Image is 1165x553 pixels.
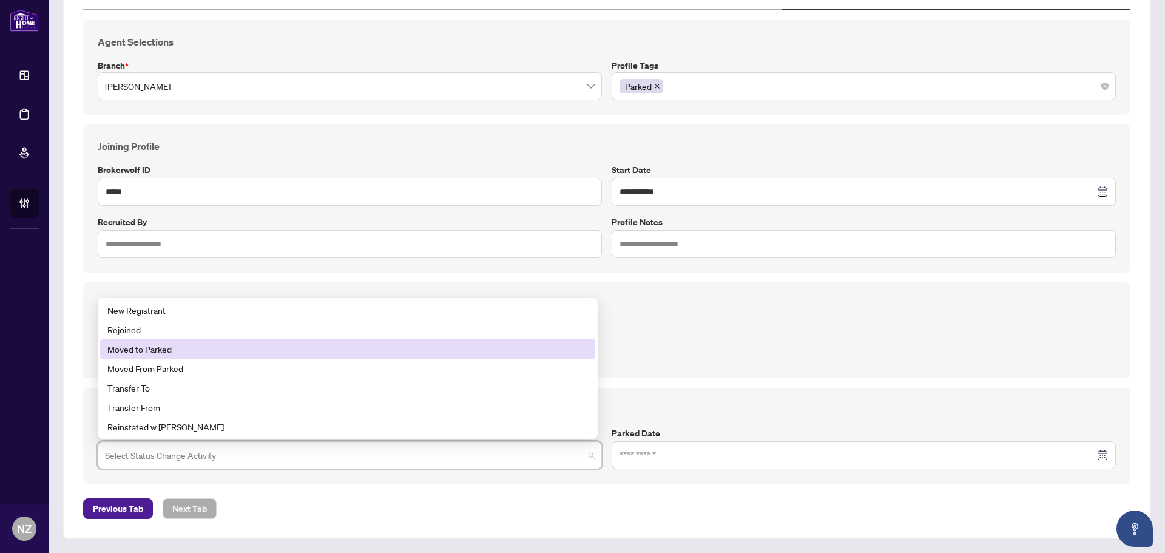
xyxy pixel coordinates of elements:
label: Branch [98,59,602,72]
div: Transfer To [107,381,588,395]
span: Parked [625,80,652,93]
span: Parked [620,79,663,93]
img: logo [10,9,39,32]
label: Profile Tags [612,59,1116,72]
div: Moved From Parked [107,362,588,375]
span: Vaughan [105,75,595,98]
div: Transfer From [100,398,595,417]
div: Rejoined [100,320,595,339]
button: Previous Tab [83,498,153,519]
label: Profile Notes [612,215,1116,229]
h4: Billing Notes [98,297,1116,311]
h4: Joining Profile [98,139,1116,154]
span: Previous Tab [93,499,143,518]
div: Transfer To [100,378,595,398]
span: NZ [17,520,32,537]
label: Brokerwolf ID [98,163,602,177]
div: Reinstated w [PERSON_NAME] [107,420,588,433]
div: Moved to Parked [107,342,588,356]
span: close-circle [1101,83,1109,90]
div: Moved to Parked [100,339,595,359]
div: New Registrant [107,304,588,317]
label: Recruited by [98,215,602,229]
button: Next Tab [163,498,217,519]
div: New Registrant [100,300,595,320]
div: Moved From Parked [100,359,595,378]
button: Open asap [1116,511,1153,547]
h4: Agent Selections [98,35,1116,49]
label: Start Date [612,163,1116,177]
div: Reinstated w RAHR [100,417,595,436]
span: close [654,83,660,89]
div: Transfer From [107,401,588,414]
h4: Agent Status Change [98,402,1116,417]
div: Rejoined [107,323,588,336]
label: Parked Date [612,427,1116,440]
